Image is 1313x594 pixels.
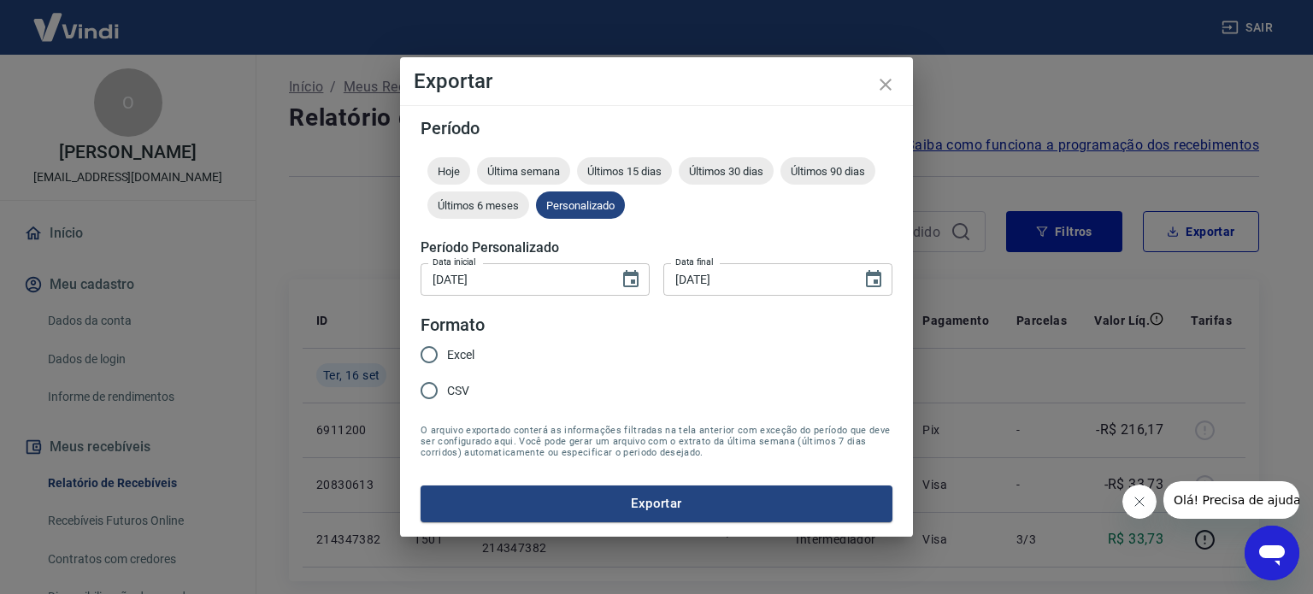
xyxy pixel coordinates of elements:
label: Data inicial [433,256,476,268]
div: Personalizado [536,191,625,219]
span: Últimos 6 meses [427,199,529,212]
div: Últimos 30 dias [679,157,774,185]
iframe: Fechar mensagem [1122,485,1157,519]
iframe: Botão para abrir a janela de mensagens [1245,526,1299,580]
span: Excel [447,346,474,364]
span: Hoje [427,165,470,178]
button: Choose date, selected date is 16 de set de 2025 [857,262,891,297]
span: Últimos 15 dias [577,165,672,178]
span: Personalizado [536,199,625,212]
legend: Formato [421,313,485,338]
input: DD/MM/YYYY [421,263,607,295]
button: Choose date, selected date is 16 de set de 2025 [614,262,648,297]
div: Últimos 15 dias [577,157,672,185]
button: Exportar [421,485,892,521]
span: CSV [447,382,469,400]
span: Últimos 30 dias [679,165,774,178]
div: Últimos 90 dias [780,157,875,185]
iframe: Mensagem da empresa [1163,481,1299,519]
h4: Exportar [414,71,899,91]
div: Hoje [427,157,470,185]
div: Última semana [477,157,570,185]
span: Última semana [477,165,570,178]
h5: Período Personalizado [421,239,892,256]
label: Data final [675,256,714,268]
span: O arquivo exportado conterá as informações filtradas na tela anterior com exceção do período que ... [421,425,892,458]
span: Últimos 90 dias [780,165,875,178]
button: close [865,64,906,105]
h5: Período [421,120,892,137]
span: Olá! Precisa de ajuda? [10,12,144,26]
div: Últimos 6 meses [427,191,529,219]
input: DD/MM/YYYY [663,263,850,295]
